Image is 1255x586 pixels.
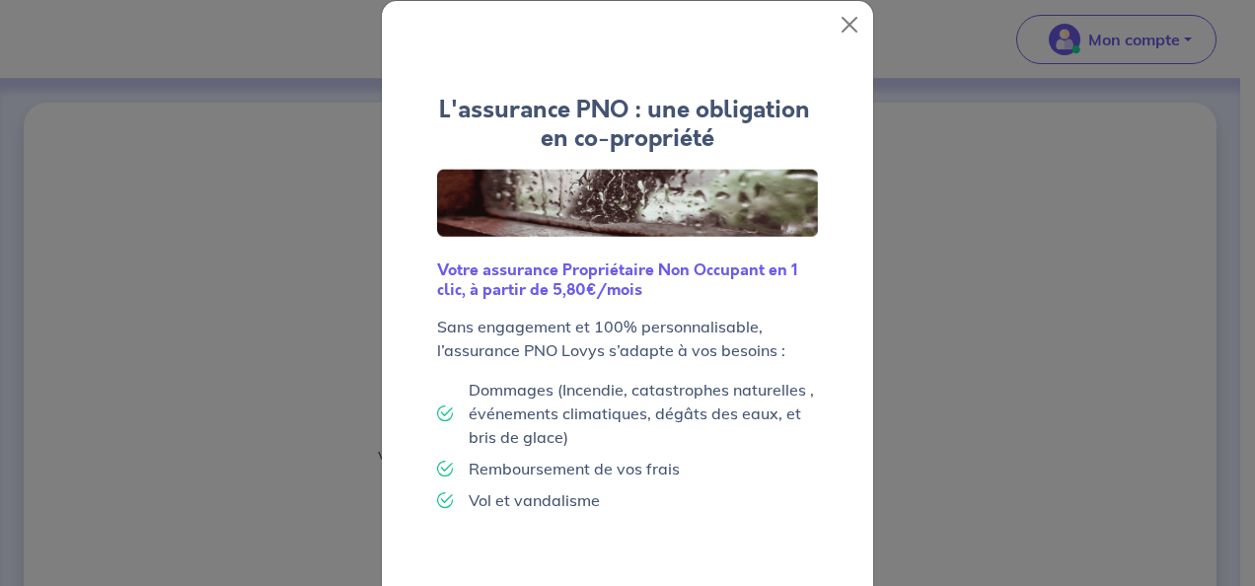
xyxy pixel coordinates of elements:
p: Sans engagement et 100% personnalisable, l’assurance PNO Lovys s’adapte à vos besoins : [437,315,818,362]
h4: L'assurance PNO : une obligation en co-propriété [437,96,818,153]
button: Close [834,9,865,40]
p: Dommages (Incendie, catastrophes naturelles , événements climatiques, dégâts des eaux, et bris de... [469,378,818,449]
p: Remboursement de vos frais [469,457,680,480]
h6: Votre assurance Propriétaire Non Occupant en 1 clic, à partir de 5,80€/mois [437,260,818,298]
img: Logo Lovys [437,169,818,238]
p: Vol et vandalisme [469,488,600,512]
